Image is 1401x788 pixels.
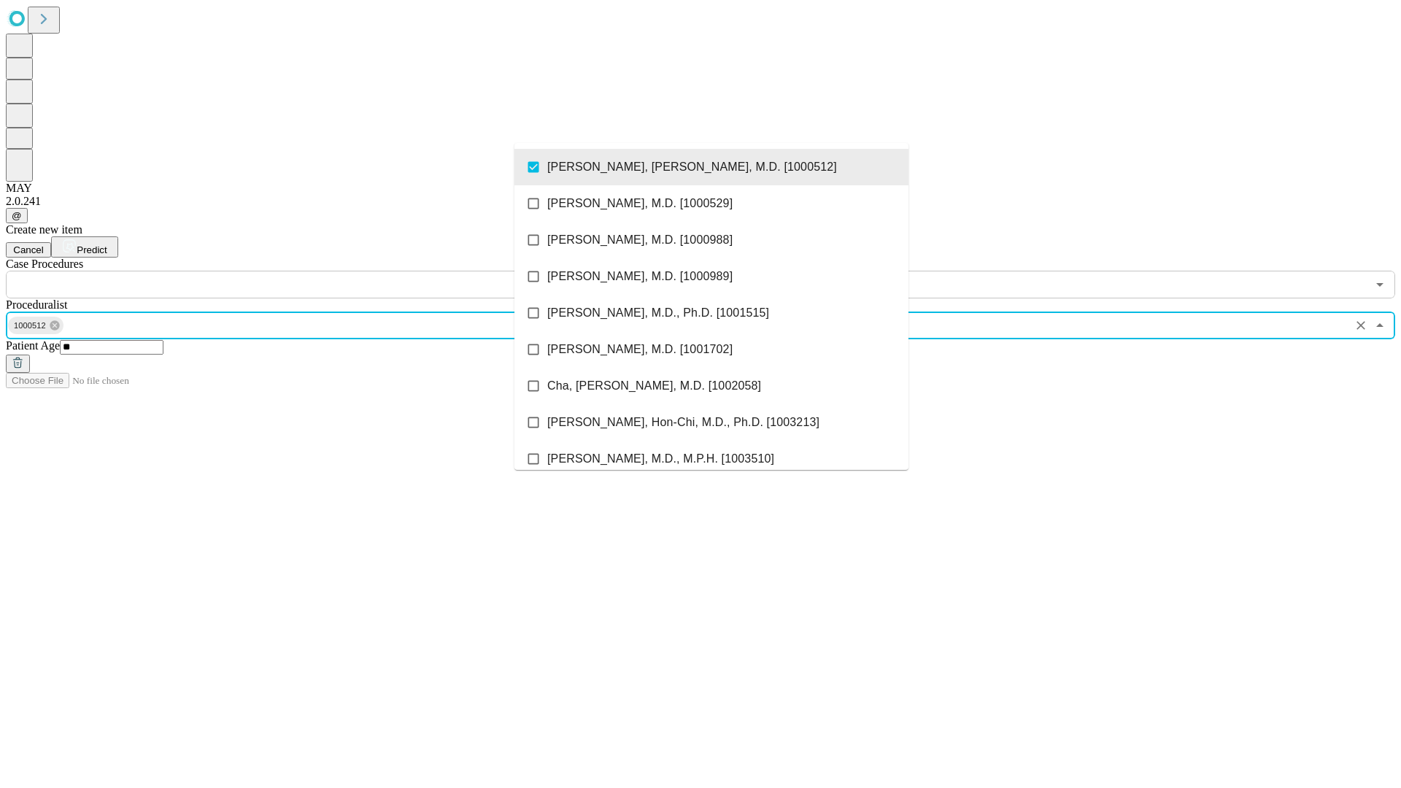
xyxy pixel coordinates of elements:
[547,268,733,285] span: [PERSON_NAME], M.D. [1000989]
[6,258,83,270] span: Scheduled Procedure
[13,244,44,255] span: Cancel
[547,195,733,212] span: [PERSON_NAME], M.D. [1000529]
[77,244,107,255] span: Predict
[6,208,28,223] button: @
[1370,274,1390,295] button: Open
[6,298,67,311] span: Proceduralist
[547,341,733,358] span: [PERSON_NAME], M.D. [1001702]
[6,223,82,236] span: Create new item
[547,158,837,176] span: [PERSON_NAME], [PERSON_NAME], M.D. [1000512]
[6,195,1395,208] div: 2.0.241
[51,236,118,258] button: Predict
[6,339,60,352] span: Patient Age
[547,304,769,322] span: [PERSON_NAME], M.D., Ph.D. [1001515]
[1370,315,1390,336] button: Close
[8,317,63,334] div: 1000512
[12,210,22,221] span: @
[1351,315,1371,336] button: Clear
[547,414,819,431] span: [PERSON_NAME], Hon-Chi, M.D., Ph.D. [1003213]
[6,242,51,258] button: Cancel
[547,450,774,468] span: [PERSON_NAME], M.D., M.P.H. [1003510]
[547,231,733,249] span: [PERSON_NAME], M.D. [1000988]
[547,377,761,395] span: Cha, [PERSON_NAME], M.D. [1002058]
[8,317,52,334] span: 1000512
[6,182,1395,195] div: MAY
